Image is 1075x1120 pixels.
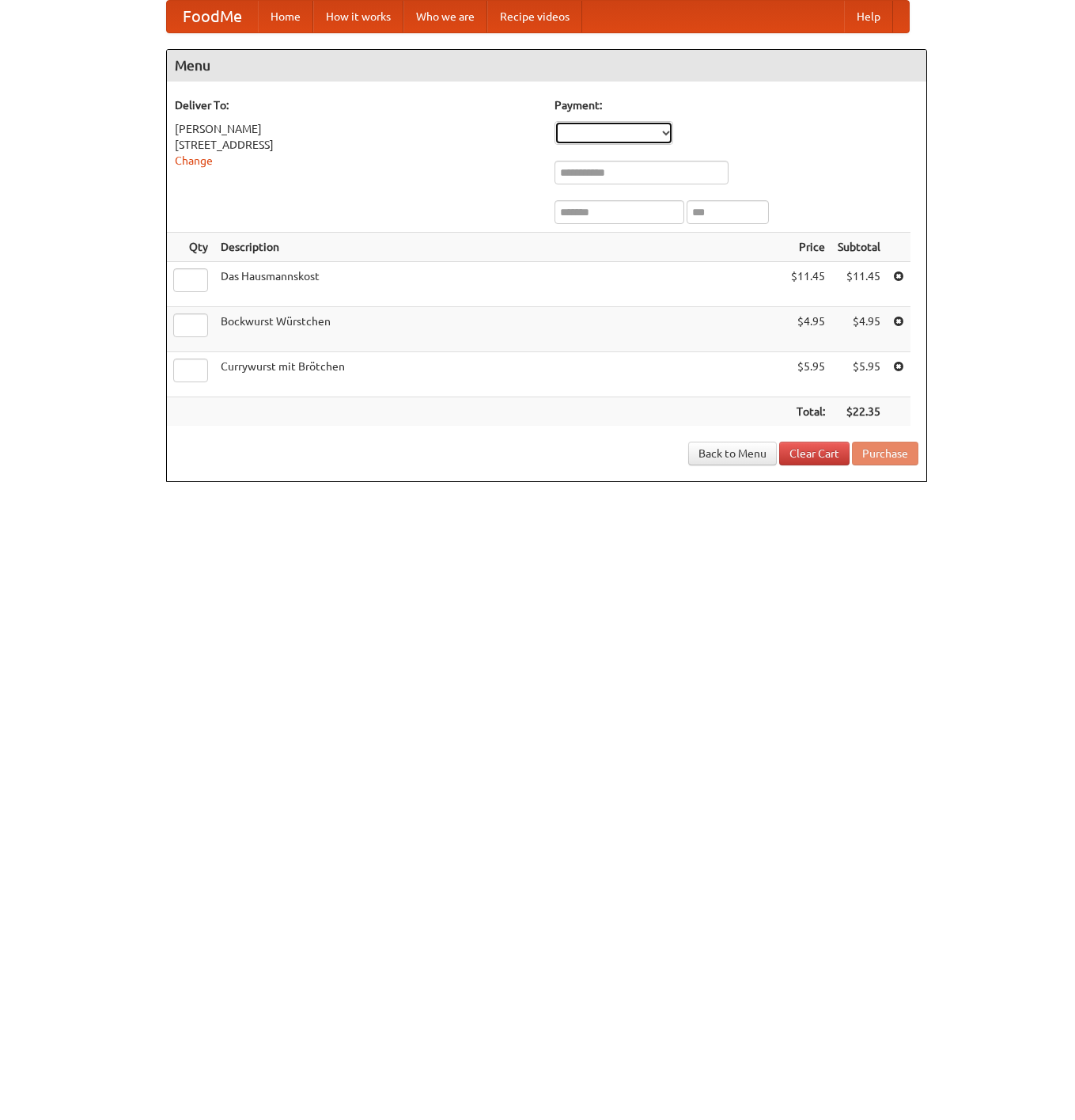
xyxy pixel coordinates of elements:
[831,262,887,307] td: $11.45
[214,352,785,397] td: Currywurst mit Brötchen
[167,50,926,82] h4: Menu
[852,442,918,465] button: Purchase
[831,233,887,262] th: Subtotal
[175,97,539,113] h5: Deliver To:
[779,442,850,465] a: Clear Cart
[175,154,213,167] a: Change
[555,97,918,113] h5: Payment:
[831,307,887,352] td: $4.95
[831,397,887,427] th: $22.35
[214,233,785,262] th: Description
[844,1,893,32] a: Help
[175,121,539,137] div: [PERSON_NAME]
[214,307,785,352] td: Bockwurst Würstchen
[785,307,831,352] td: $4.95
[214,262,785,307] td: Das Hausmannskost
[403,1,487,32] a: Who we are
[785,352,831,397] td: $5.95
[487,1,582,32] a: Recipe videos
[785,233,831,262] th: Price
[167,233,214,262] th: Qty
[175,137,539,153] div: [STREET_ADDRESS]
[258,1,313,32] a: Home
[785,262,831,307] td: $11.45
[313,1,403,32] a: How it works
[688,442,777,465] a: Back to Menu
[831,352,887,397] td: $5.95
[785,397,831,427] th: Total:
[167,1,258,32] a: FoodMe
